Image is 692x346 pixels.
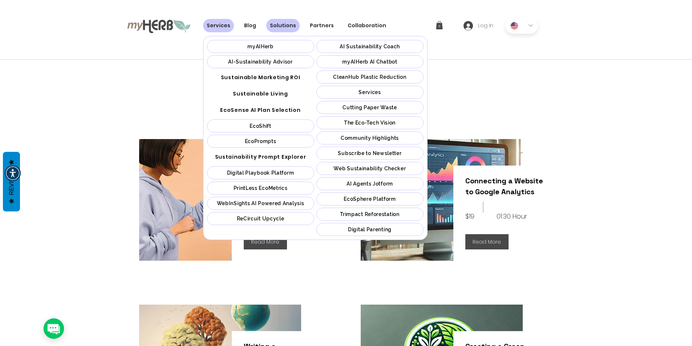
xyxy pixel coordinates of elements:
[207,182,314,195] a: PrintLess EcoMetrics
[203,32,428,240] div: Solutions
[316,131,424,144] a: Community Highlights
[207,166,314,179] a: Digital Playbook Platform
[270,22,296,29] span: Solutions
[127,19,191,33] img: myHerb Logo
[340,211,399,217] span: Trimpact Reforestation
[247,44,274,49] span: myAIHerb
[333,74,406,80] span: CleanHub Plastic Reduction
[80,43,122,48] div: Keywords by Traffic
[316,70,424,84] a: CleanHub Plastic Reduction
[227,170,294,176] span: Digital Playbook Platform
[316,162,424,175] a: Web Sustainability Checker
[465,176,543,196] span: Connecting a Website to Google Analytics
[343,105,397,110] span: Cutting Paper Waste
[316,192,424,205] a: EcoSphere Platform
[221,74,300,81] span: Sustainable Marketing ROI
[316,116,424,129] a: The Eco-Tech Vision
[316,40,424,53] a: AI Sustainability Coach
[344,19,390,32] a: Collaboration
[266,19,300,32] div: Solutions
[338,150,401,156] span: Subscribe to Newsletter
[465,212,474,221] span: $19
[139,139,301,261] img: Sustainable Hosting Provider
[207,70,314,119] div: AI-Sustainability Advisor
[347,181,393,187] span: AI Agents Jotform
[207,212,314,225] a: ReCircuit Upcycle
[207,119,314,133] a: EcoShift
[316,177,424,190] a: AI Agents Jotform
[228,59,293,65] span: AI-Sustainability Advisor
[505,17,538,34] div: Language Selector: English
[207,135,314,148] a: EcoPrompts
[344,120,396,126] span: The Eco-Tech Vision
[220,106,300,114] span: EcoSense AI Plan Selection
[306,19,337,32] a: Partners
[28,43,65,48] div: Domain Overview
[207,103,314,117] a: EcoSense AI Plan Selection
[473,239,501,246] span: Read More
[234,185,288,191] span: PrintLess EcoMetrics
[348,22,386,29] span: Collaboration
[348,227,392,232] span: Digital Parenting
[245,138,276,144] span: EcoPrompts
[233,90,288,98] span: Sustainable Living
[361,139,523,261] img: Connecting a Website to Google Analytics
[5,165,21,181] div: Accessibility Menu
[359,89,381,95] span: Services
[608,315,692,346] iframe: Wix Chat
[244,234,287,249] a: Read More
[207,150,314,164] a: Sustainability Prompt Explorer
[207,70,314,85] a: Sustainable Marketing ROI
[237,216,284,221] span: ReCircuit Upcycle
[342,59,397,65] span: myAIHerb AI Chatbot
[207,40,314,53] a: myAIHerb
[341,135,399,141] span: Community Highlights
[436,21,443,29] a: Cart with 0 items
[250,123,271,129] span: EcoShift
[316,86,424,99] a: Services
[344,196,396,202] span: EcoSphere Platform
[465,234,509,249] a: Read More
[203,19,234,32] a: Services
[207,87,314,101] a: Sustainable Living
[20,42,25,48] img: tab_domain_overview_orange.svg
[217,200,304,206] span: WebInSights AI Powered Analysis
[207,22,230,29] span: Services
[3,152,20,211] button: Reviews
[340,44,400,49] span: AI Sustainability Coach
[203,19,428,49] nav: Site
[215,153,306,161] span: Sustainability Prompt Explorer
[316,147,424,160] a: Subscribe to Newsletter
[316,208,424,221] a: Trimpact Reforestation
[72,42,78,48] img: tab_keywords_by_traffic_grey.svg
[310,22,334,29] span: Partners
[240,19,260,32] a: Blog
[510,22,518,30] img: English
[316,101,424,114] a: Cutting Paper Waste
[207,150,314,166] div: EcoPrompts
[438,24,440,28] text: 0
[316,223,424,236] a: Digital Parenting
[458,19,498,33] button: Log In
[244,22,256,29] span: Blog
[333,166,406,171] span: Web Sustainability Checker
[316,55,424,68] a: myAIHerb AI Chatbot
[251,239,279,246] span: Read More
[207,197,314,210] a: WebInSights AI Powered Analysis
[476,22,496,29] span: Log In
[497,212,527,221] span: 01:30 Hour
[207,55,314,68] a: AI-Sustainability Advisor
